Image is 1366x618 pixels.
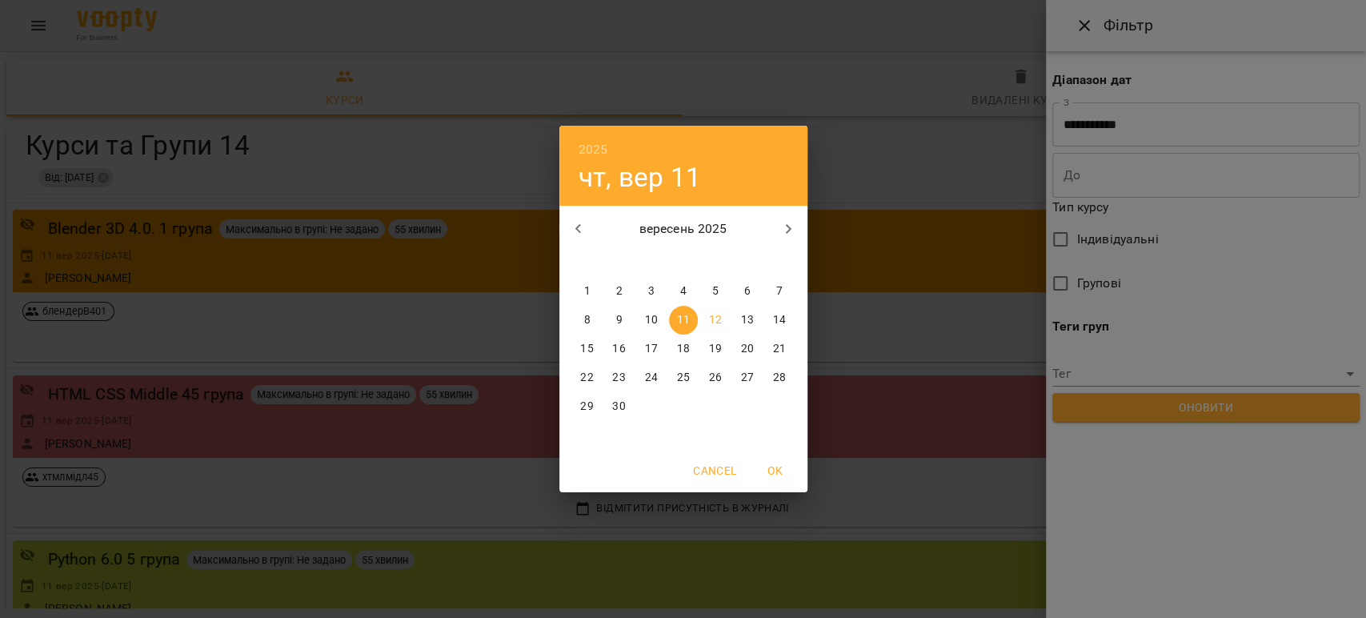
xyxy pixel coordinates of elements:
span: пн [573,253,602,269]
p: 20 [740,341,753,357]
p: 14 [772,312,785,328]
span: сб [733,253,762,269]
span: Cancel [693,461,736,480]
p: 12 [708,312,721,328]
p: 3 [647,283,654,299]
p: 26 [708,370,721,386]
span: нд [765,253,794,269]
button: 22 [573,363,602,392]
button: 4 [669,277,698,306]
p: 16 [612,341,625,357]
button: 17 [637,335,666,363]
button: 21 [765,335,794,363]
button: 1 [573,277,602,306]
span: пт [701,253,730,269]
p: 11 [676,312,689,328]
span: вт [605,253,634,269]
button: 23 [605,363,634,392]
p: 24 [644,370,657,386]
button: 2025 [579,138,608,161]
button: 6 [733,277,762,306]
span: ср [637,253,666,269]
p: 7 [775,283,782,299]
button: 9 [605,306,634,335]
p: 9 [615,312,622,328]
p: 2 [615,283,622,299]
button: 25 [669,363,698,392]
button: OK [750,456,801,485]
button: 26 [701,363,730,392]
button: 20 [733,335,762,363]
button: 12 [701,306,730,335]
p: 22 [580,370,593,386]
button: 15 [573,335,602,363]
button: чт, вер 11 [579,161,701,194]
button: 3 [637,277,666,306]
p: 27 [740,370,753,386]
button: 24 [637,363,666,392]
button: 27 [733,363,762,392]
p: 29 [580,399,593,415]
button: 30 [605,392,634,421]
p: 28 [772,370,785,386]
p: 25 [676,370,689,386]
p: 4 [679,283,686,299]
button: 13 [733,306,762,335]
button: 11 [669,306,698,335]
button: 10 [637,306,666,335]
p: 15 [580,341,593,357]
p: 19 [708,341,721,357]
button: 8 [573,306,602,335]
button: 14 [765,306,794,335]
p: 13 [740,312,753,328]
button: 2 [605,277,634,306]
p: 30 [612,399,625,415]
p: 1 [583,283,590,299]
p: 6 [743,283,750,299]
p: 10 [644,312,657,328]
p: 18 [676,341,689,357]
button: 18 [669,335,698,363]
p: 17 [644,341,657,357]
p: 5 [711,283,718,299]
span: OK [756,461,795,480]
button: 5 [701,277,730,306]
button: 7 [765,277,794,306]
button: Cancel [687,456,743,485]
button: 19 [701,335,730,363]
button: 16 [605,335,634,363]
p: 21 [772,341,785,357]
button: 29 [573,392,602,421]
p: вересень 2025 [597,219,769,239]
p: 8 [583,312,590,328]
button: 28 [765,363,794,392]
p: 23 [612,370,625,386]
span: чт [669,253,698,269]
